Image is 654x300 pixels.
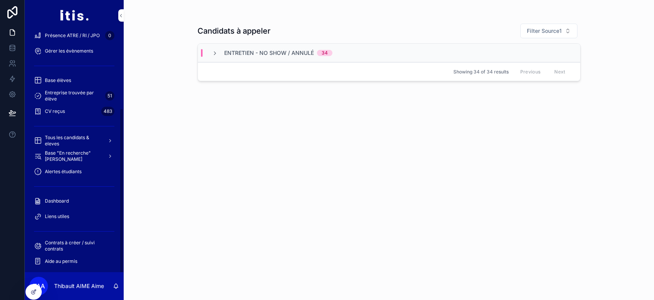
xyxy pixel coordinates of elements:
a: Liens utiles [29,210,119,223]
span: Tous les candidats & eleves [45,135,101,147]
a: Base "En recherche" [PERSON_NAME] [29,149,119,163]
button: Select Button [520,24,577,38]
a: Tous les candidats & eleves [29,134,119,148]
p: Thibault AIME Aime [54,282,104,290]
a: Aide au permis [29,254,119,268]
span: CV reçus [45,108,65,114]
span: Base "En recherche" [PERSON_NAME] [45,150,101,162]
span: Entreprise trouvée par élève [45,90,102,102]
div: 51 [105,91,114,101]
span: Gérer les évènements [45,48,93,54]
a: Base élèves [29,73,119,87]
span: Aide au permis [45,258,77,264]
a: CV reçus483 [29,104,119,118]
a: Présence ATRE / RI / JPO0 [29,29,119,43]
span: Dashboard [45,198,69,204]
div: 34 [322,50,328,56]
a: Gérer les évènements [29,44,119,58]
h1: Candidats à appeler [198,26,271,36]
a: Dashboard [29,194,119,208]
span: Contrats à créer / suivi contrats [45,240,111,252]
div: 483 [101,107,114,116]
div: 0 [105,31,114,40]
span: Entretien - no show / annulé [224,49,314,57]
a: Contrats à créer / suivi contrats [29,239,119,253]
img: App logo [60,9,89,22]
span: Showing 34 of 34 results [453,69,509,75]
span: Alertes étudiants [45,169,82,175]
span: Présence ATRE / RI / JPO [45,32,100,39]
a: Entreprise trouvée par élève51 [29,89,119,103]
span: Filter Source1 [527,27,562,35]
span: Liens utiles [45,213,69,220]
div: scrollable content [25,31,124,272]
span: TAA [33,281,45,291]
a: Alertes étudiants [29,165,119,179]
span: Base élèves [45,77,71,84]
